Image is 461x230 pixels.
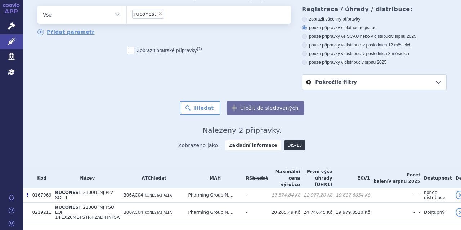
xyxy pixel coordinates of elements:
span: KONESTAT ALFA [145,211,172,215]
button: Hledat [180,101,220,115]
span: B06AC04 [124,210,143,215]
th: EKV1 [332,168,370,188]
label: pouze přípravky v distribuci [302,59,447,65]
label: pouze přípravky ve SCAU nebo v distribuci [302,33,447,39]
th: První výše úhrady (UHR1) [300,168,332,188]
th: Počet balení [370,168,420,188]
td: Pharming Group N.... [185,203,242,222]
td: 19 979,8520 Kč [332,203,370,222]
td: 24 746,45 Kč [300,203,332,222]
span: 2100U INJ PLV SOL 1 [55,190,113,200]
span: Zobrazeno jako: [178,140,220,150]
th: Název [52,168,120,188]
span: RUCONEST [55,190,81,195]
span: × [158,12,162,16]
label: zobrazit všechny přípravky [302,16,447,22]
td: 0219211 [28,203,51,222]
h3: Registrace / úhrady / distribuce: [302,6,447,13]
th: Kód [28,168,51,188]
a: vyhledávání neobsahuje žádnou platnou referenční skupinu [252,176,268,181]
th: Maximální cena výrobce [268,168,300,188]
span: v srpnu 2025 [389,179,420,184]
td: 20 265,49 Kč [268,203,300,222]
td: - [242,188,268,203]
label: Zobrazit bratrské přípravky [127,47,202,54]
th: MAH [185,168,242,188]
td: Konec distribuce [420,188,452,203]
td: - [370,188,415,203]
td: Pharming Group N.... [185,188,242,203]
span: 2100U INJ PSO LQF 1+1X20ML+STR+2AD+INFSA [55,205,120,220]
span: RUCONEST [55,205,81,210]
span: v srpnu 2025 [391,34,416,39]
td: - [415,188,420,203]
strong: Základní informace [225,140,281,150]
th: Dostupnost [420,168,452,188]
a: DIS-13 [284,140,305,150]
th: ATC [120,168,185,188]
span: ruconest [134,12,156,17]
td: - [242,203,268,222]
td: Dostupný [420,203,452,222]
a: Přidat parametr [37,29,95,35]
label: pouze přípravky v distribuci v posledních 3 měsících [302,51,447,57]
td: 22 977,20 Kč [300,188,332,203]
td: - [415,203,420,222]
label: pouze přípravky v distribuci v posledních 12 měsících [302,42,447,48]
input: ruconest [166,9,170,18]
span: Poslední data tohoto produktu jsou ze SCAU platného k 01.05.2021. [27,193,28,198]
button: Uložit do sledovaných [227,101,304,115]
span: Nalezeny 2 přípravky. [202,126,282,135]
th: RS [242,168,268,188]
td: - [370,203,415,222]
td: 0167969 [28,188,51,203]
td: 17 574,84 Kč [268,188,300,203]
td: 19 637,6054 Kč [332,188,370,203]
a: Pokročilé filtry [302,75,446,90]
del: hledat [252,176,268,181]
a: hledat [151,176,166,181]
span: B06AC04 [124,193,143,198]
label: pouze přípravky s platnou registrací [302,25,447,31]
abbr: (?) [197,46,202,51]
span: KONESTAT ALFA [145,193,172,197]
span: v srpnu 2025 [362,60,386,65]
